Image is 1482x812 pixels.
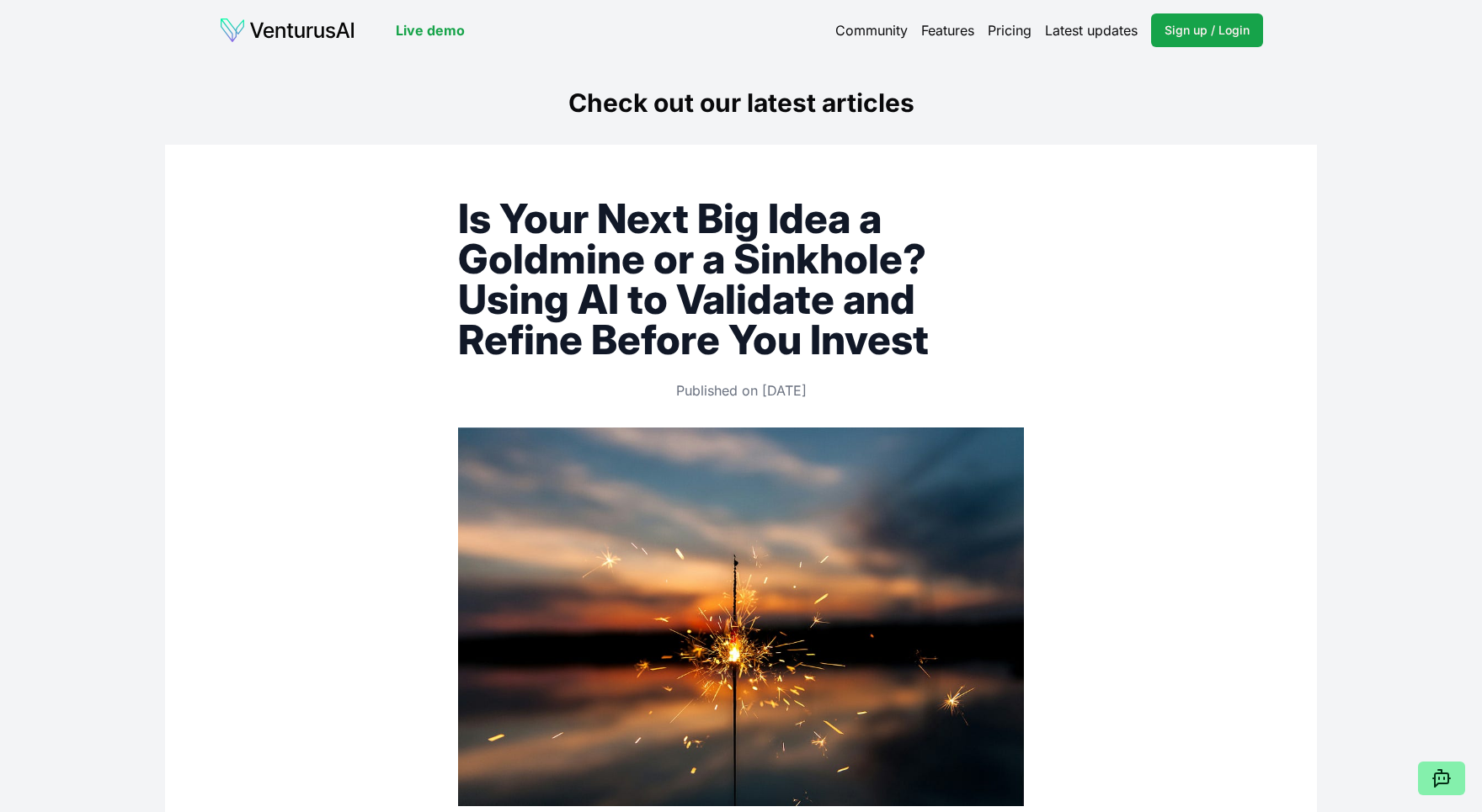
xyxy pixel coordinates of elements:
[458,199,1024,360] h1: Is Your Next Big Idea a Goldmine or a Sinkhole? Using AI to Validate and Refine Before You Invest
[219,17,355,44] img: logo
[165,88,1317,118] h1: Check out our latest articles
[1045,20,1138,40] a: Latest updates
[835,20,908,40] a: Community
[458,380,1024,401] p: Published on
[1165,22,1250,39] span: Sign up / Login
[762,382,807,399] time: 24/04/2025
[1151,13,1263,47] a: Sign up / Login
[921,20,974,40] a: Features
[988,20,1032,40] a: Pricing
[396,20,465,40] a: Live demo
